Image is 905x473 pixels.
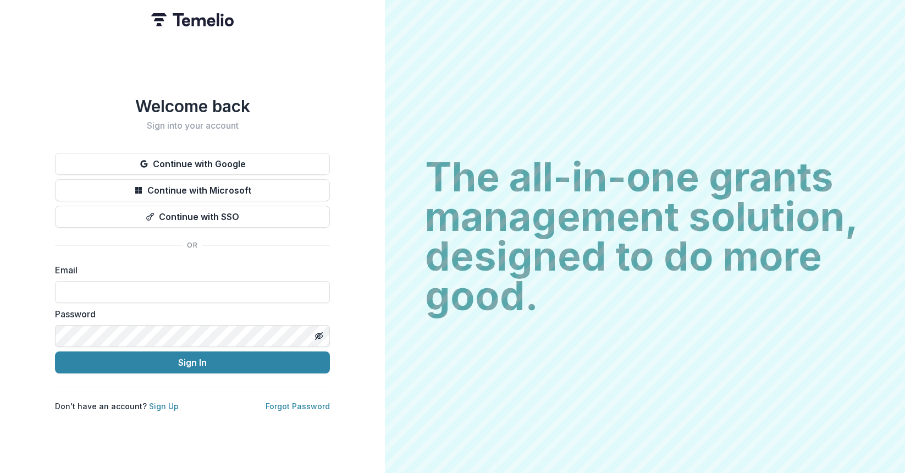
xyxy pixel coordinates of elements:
p: Don't have an account? [55,400,179,412]
h1: Welcome back [55,96,330,116]
button: Toggle password visibility [310,327,328,345]
label: Password [55,307,323,321]
a: Forgot Password [266,402,330,411]
h2: Sign into your account [55,120,330,131]
button: Continue with Microsoft [55,179,330,201]
button: Sign In [55,351,330,373]
label: Email [55,263,323,277]
img: Temelio [151,13,234,26]
button: Continue with Google [55,153,330,175]
button: Continue with SSO [55,206,330,228]
a: Sign Up [149,402,179,411]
